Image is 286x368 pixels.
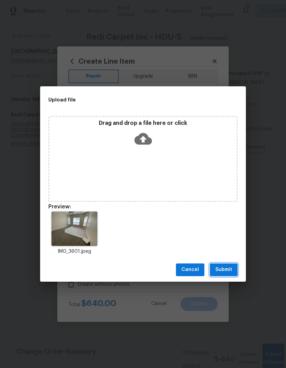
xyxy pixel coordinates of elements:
button: Cancel [176,263,204,276]
img: 9k= [51,212,97,246]
p: Drag and drop a file here or click [49,120,237,127]
button: Submit [210,263,238,276]
span: Cancel [181,266,199,274]
h2: Upload file [48,96,207,104]
p: IMG_3601.jpeg [48,248,100,255]
span: Submit [215,266,232,274]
